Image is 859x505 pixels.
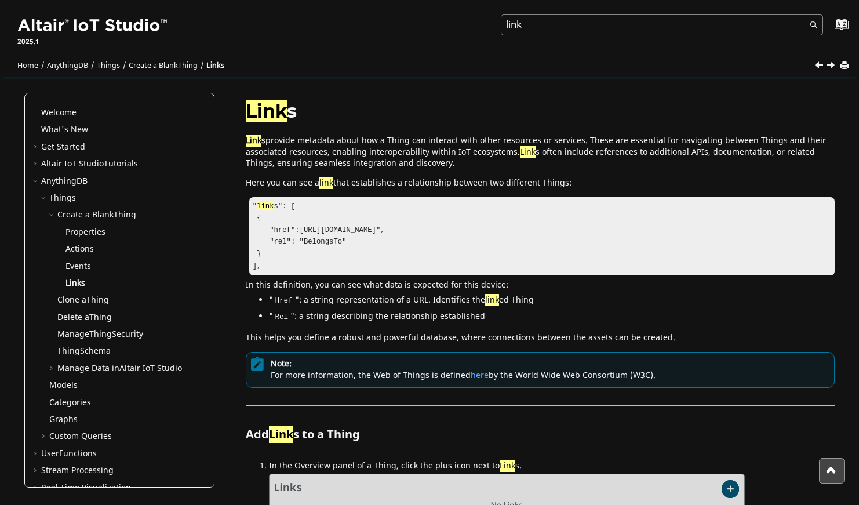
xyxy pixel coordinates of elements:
button: Search [795,14,827,37]
span: Link [520,146,536,158]
span: link [257,202,274,210]
span: Link [246,100,287,122]
a: Graphs [49,413,78,426]
a: Create a BlankThing [57,209,136,221]
a: AnythingDB [47,60,88,71]
code: Href [273,296,295,306]
span: Expand UserFunctions [32,448,41,460]
a: Actions [65,243,94,255]
span: Expand Custom Queries [40,431,49,442]
p: provide metadata about how a Thing can interact with other resources or services. These are essen... [246,135,835,169]
span: Collapse Things [40,192,49,204]
div: In this definition, you can see what data is expected for this device: [246,279,835,326]
span: Thing [57,345,80,357]
a: Models [49,379,78,391]
a: here [471,369,489,382]
button: Print this page [841,58,850,74]
span: link [319,177,333,189]
a: Links [206,60,224,71]
span: Expand Get Started [32,141,41,153]
span: Thing [86,294,109,306]
a: Go to index terms page [816,24,842,36]
a: Altair IoT StudioTutorials [41,158,138,170]
li: " ": a string describing the relationship established [269,311,835,327]
a: Categories [49,397,91,409]
a: Next topic: Clone a Thing [827,60,836,74]
a: Manage Data inAltair IoT Studio [57,362,182,375]
code: Rel [273,312,291,322]
a: Stream Processing [41,464,114,477]
a: Custom Queries [49,430,112,442]
span: Link [269,426,293,443]
span: Collapse AnythingDB [32,176,41,187]
a: Previous topic: Events [816,60,825,74]
a: Things [49,192,76,204]
span: Thing [114,209,136,221]
img: Altair IoT Studio [17,17,169,35]
span: Note: [271,358,831,370]
a: Links [65,277,85,289]
span: Thing [178,60,198,71]
div: For more information, the Web of Things is defined by the World Wide Web Consortium (W3C). [246,352,835,388]
a: Real Time Visualization [41,482,131,494]
a: ThingSchema [57,345,111,357]
span: Link [246,135,261,147]
strong: s [246,135,265,147]
a: What's New [41,123,88,136]
p: 2025.1 [17,37,169,47]
p: Here you can see a that establishes a relationship between two different Things: [246,177,835,189]
span: Thing [89,328,112,340]
span: Link [500,460,515,472]
span: In the Overview panel of a Thing, click the plus icon next to s. [269,457,522,472]
a: Delete aThing [57,311,112,324]
a: Properties [65,226,105,238]
a: Events [65,260,91,273]
span: Expand Altair IoT StudioTutorials [32,158,41,170]
span: Altair IoT Studio [119,362,182,375]
li: " ": a string representation of a URL. Identifies the ed Thing [269,295,835,311]
a: Welcome [41,107,77,119]
span: Functions [59,448,97,460]
code: " s": [ { "href":[URL][DOMAIN_NAME]", "rel": "BelongsTo" } ], [253,202,385,270]
input: Search query [501,14,823,35]
span: link [485,294,499,306]
a: Create a BlankThing [129,60,198,71]
span: Collapse Create a BlankThing [48,209,57,221]
a: Clone aThing [57,294,109,306]
p: This helps you define a robust and powerful database, where connections between the assets can be... [246,332,835,344]
a: Home [17,60,38,71]
span: Thing [89,311,112,324]
h1: s [246,101,835,121]
h2: Add s to a Thing [246,429,835,446]
span: Expand Manage Data inAltair IoT Studio [48,363,57,375]
a: ManageThingSecurity [57,328,143,340]
a: Get Started [41,141,85,153]
a: UserFunctions [41,448,97,460]
span: Altair IoT Studio [41,158,104,170]
a: AnythingDB [41,175,88,187]
span: Expand Stream Processing [32,465,41,477]
span: Expand Real Time Visualization [32,482,41,494]
a: Things [97,60,120,71]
